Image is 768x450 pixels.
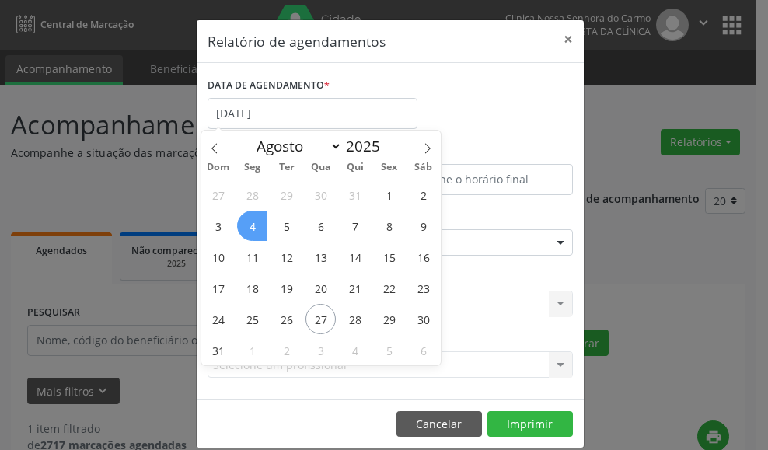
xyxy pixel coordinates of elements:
[305,335,336,365] span: Setembro 3, 2025
[396,411,482,438] button: Cancelar
[203,273,233,303] span: Agosto 17, 2025
[203,335,233,365] span: Agosto 31, 2025
[208,74,330,98] label: DATA DE AGENDAMENTO
[374,180,404,210] span: Agosto 1, 2025
[201,162,236,173] span: Dom
[340,242,370,272] span: Agosto 14, 2025
[374,242,404,272] span: Agosto 15, 2025
[340,273,370,303] span: Agosto 21, 2025
[374,335,404,365] span: Setembro 5, 2025
[553,20,584,58] button: Close
[374,211,404,241] span: Agosto 8, 2025
[203,304,233,334] span: Agosto 24, 2025
[305,273,336,303] span: Agosto 20, 2025
[203,211,233,241] span: Agosto 3, 2025
[203,180,233,210] span: Julho 27, 2025
[407,162,441,173] span: Sáb
[271,242,302,272] span: Agosto 12, 2025
[208,98,417,129] input: Selecione uma data ou intervalo
[408,180,438,210] span: Agosto 2, 2025
[408,335,438,365] span: Setembro 6, 2025
[271,273,302,303] span: Agosto 19, 2025
[340,180,370,210] span: Julho 31, 2025
[374,273,404,303] span: Agosto 22, 2025
[203,242,233,272] span: Agosto 10, 2025
[271,180,302,210] span: Julho 29, 2025
[372,162,407,173] span: Sex
[305,211,336,241] span: Agosto 6, 2025
[394,140,573,164] label: ATÉ
[340,335,370,365] span: Setembro 4, 2025
[305,242,336,272] span: Agosto 13, 2025
[340,211,370,241] span: Agosto 7, 2025
[487,411,573,438] button: Imprimir
[305,180,336,210] span: Julho 30, 2025
[408,242,438,272] span: Agosto 16, 2025
[305,304,336,334] span: Agosto 27, 2025
[208,31,386,51] h5: Relatório de agendamentos
[374,304,404,334] span: Agosto 29, 2025
[304,162,338,173] span: Qua
[271,211,302,241] span: Agosto 5, 2025
[340,304,370,334] span: Agosto 28, 2025
[408,211,438,241] span: Agosto 9, 2025
[408,304,438,334] span: Agosto 30, 2025
[237,180,267,210] span: Julho 28, 2025
[249,135,342,157] select: Month
[338,162,372,173] span: Qui
[342,136,393,156] input: Year
[270,162,304,173] span: Ter
[237,273,267,303] span: Agosto 18, 2025
[394,164,573,195] input: Selecione o horário final
[271,335,302,365] span: Setembro 2, 2025
[236,162,270,173] span: Seg
[237,335,267,365] span: Setembro 1, 2025
[237,211,267,241] span: Agosto 4, 2025
[237,242,267,272] span: Agosto 11, 2025
[271,304,302,334] span: Agosto 26, 2025
[237,304,267,334] span: Agosto 25, 2025
[408,273,438,303] span: Agosto 23, 2025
